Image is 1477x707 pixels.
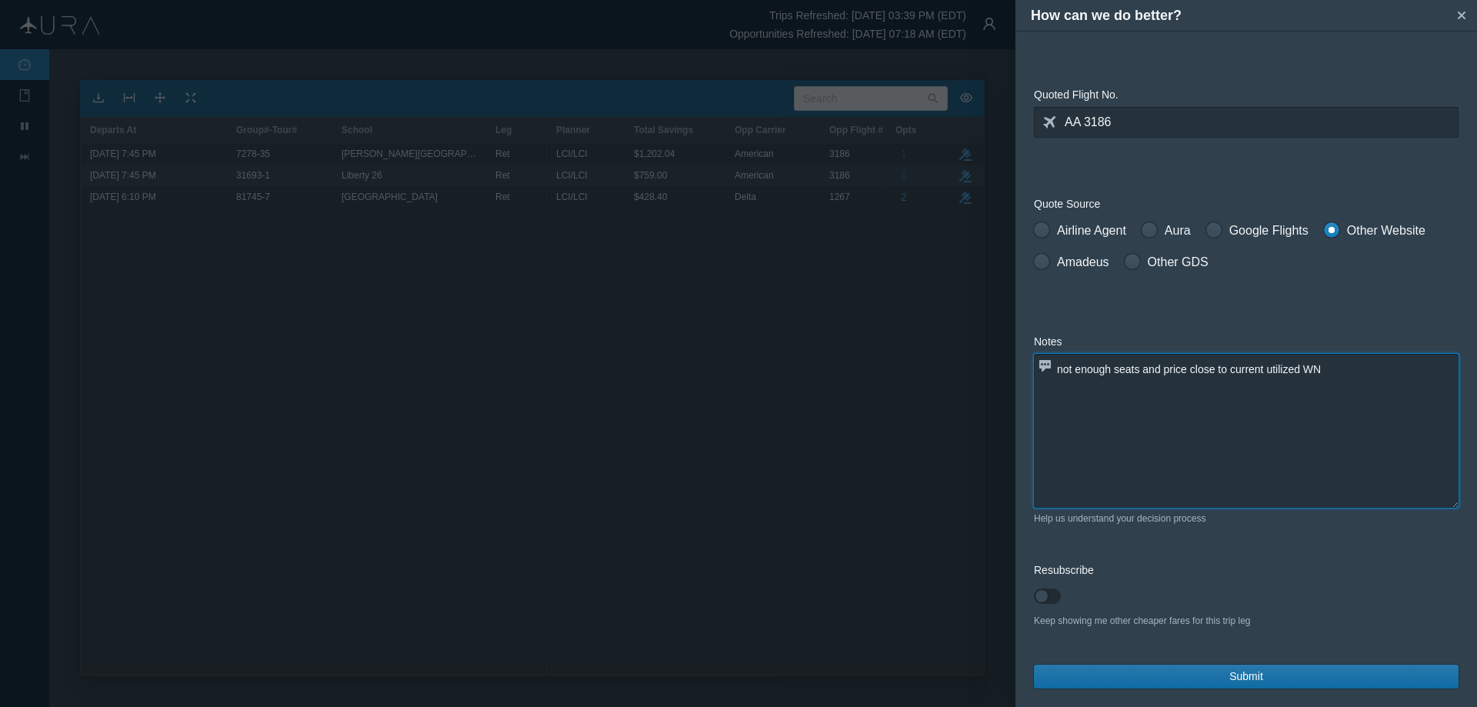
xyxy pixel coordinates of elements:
[1034,564,1094,576] span: Resubscribe
[1125,253,1209,272] label: Other GDS
[1206,222,1309,240] label: Google Flights
[1450,4,1473,27] button: Close
[1034,335,1062,348] span: Notes
[1034,198,1100,210] span: Quote Source
[1034,354,1459,508] textarea: not enough seats and price close to current utilized WN
[1034,665,1459,689] button: Submit
[1034,222,1126,240] label: Airline Agent
[1034,253,1109,272] label: Amadeus
[1142,222,1191,240] label: Aura
[1324,222,1425,240] label: Other Website
[1034,88,1119,101] span: Quoted Flight No.
[1034,614,1459,628] div: Keep showing me other cheaper fares for this trip leg
[1034,512,1459,525] div: Help us understand your decision process
[1031,5,1450,26] h4: How can we do better?
[1229,669,1263,685] span: Submit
